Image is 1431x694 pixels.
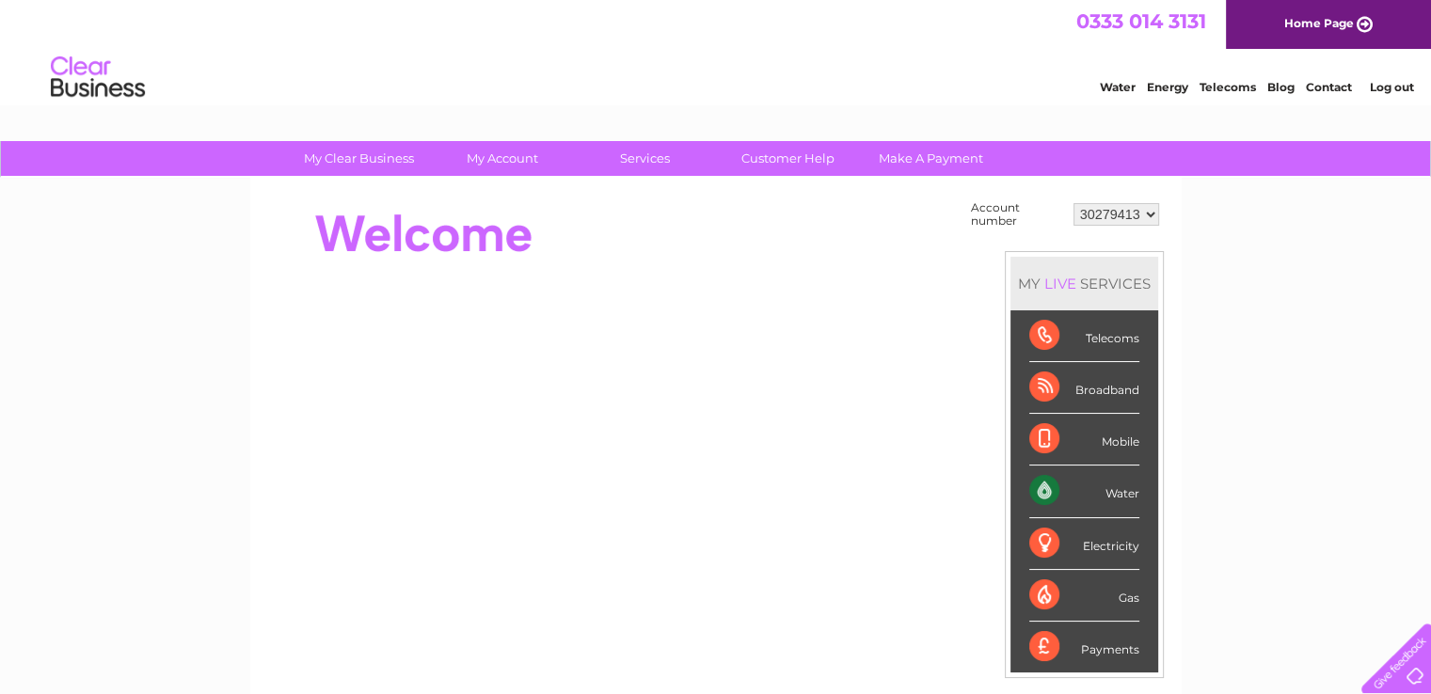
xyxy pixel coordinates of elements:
[1076,9,1206,33] a: 0333 014 3131
[1029,570,1139,622] div: Gas
[1029,622,1139,672] div: Payments
[272,10,1161,91] div: Clear Business is a trading name of Verastar Limited (registered in [GEOGRAPHIC_DATA] No. 3667643...
[1200,80,1256,94] a: Telecoms
[1267,80,1295,94] a: Blog
[1306,80,1352,94] a: Contact
[567,141,723,176] a: Services
[1100,80,1136,94] a: Water
[281,141,437,176] a: My Clear Business
[1010,257,1158,310] div: MY SERVICES
[1029,414,1139,465] div: Mobile
[1029,465,1139,517] div: Water
[1029,310,1139,362] div: Telecoms
[1029,518,1139,570] div: Electricity
[1369,80,1413,94] a: Log out
[966,197,1069,232] td: Account number
[853,141,1009,176] a: Make A Payment
[424,141,580,176] a: My Account
[50,49,146,106] img: logo.png
[710,141,866,176] a: Customer Help
[1029,362,1139,414] div: Broadband
[1041,275,1080,292] div: LIVE
[1147,80,1188,94] a: Energy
